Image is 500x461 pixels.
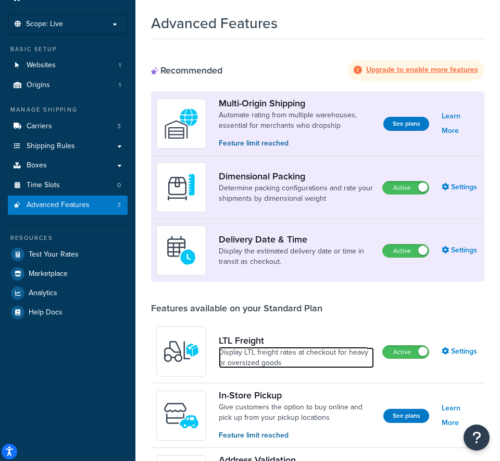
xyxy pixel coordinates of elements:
div: Recommended [151,65,222,76]
a: In-Store Pickup [219,390,375,401]
div: Resources [8,234,128,242]
label: Active [383,346,429,358]
label: Active [383,181,429,194]
a: Multi-Origin Shipping [219,98,375,109]
span: Analytics [29,289,57,298]
a: LTL Freight [219,335,374,346]
a: Websites1 [8,56,128,75]
span: Websites [27,61,56,70]
img: y79ZsPf0fXUFUhFXDzUgf+ktZg5F2+ohG75+v3d2s1D9TjoU8PiyCIluIjV41seZevKCRuEjTPPOKHJsQcmKCXGdfprl3L4q7... [163,333,199,370]
a: Shipping Rules [8,137,128,156]
span: 3 [117,122,121,131]
span: Advanced Features [27,201,90,210]
span: Scope: Live [26,20,63,29]
li: Origins [8,76,128,95]
span: Help Docs [29,308,63,317]
li: Websites [8,56,128,75]
img: WatD5o0RtDAAAAAElFTkSuQmCC [163,105,199,142]
a: Marketplace [8,264,128,283]
a: Test Your Rates [8,245,128,264]
span: 1 [119,81,121,90]
a: Dimensional Packing [219,171,374,182]
img: wfgcfpwTIucLEAAAAASUVORK5CYII= [163,397,199,434]
span: 3 [117,201,121,210]
button: See plans [383,409,429,423]
button: See plans [383,117,429,131]
a: Carriers3 [8,117,128,136]
img: gfkeb5ejjkALwAAAABJRU5ErkJggg== [163,232,199,269]
a: Learn More [442,109,479,138]
li: Time Slots [8,176,128,195]
a: Display the estimated delivery date or time in transit as checkout. [219,246,374,267]
button: Open Resource Center [464,424,490,451]
a: Automate rating from multiple warehouses, essential for merchants who dropship [219,110,375,131]
p: Feature limit reached [219,430,375,441]
span: Time Slots [27,181,60,190]
img: DTVBYsAAAAAASUVORK5CYII= [163,169,199,205]
p: Feature limit reached [219,138,375,149]
div: Features available on your Standard Plan [151,302,322,314]
a: Advanced Features3 [8,196,128,215]
a: Analytics [8,284,128,302]
a: Delivery Date & Time [219,234,374,245]
a: Settings [442,243,479,258]
li: Carriers [8,117,128,136]
h1: Advanced Features [151,13,278,33]
li: Advanced Features [8,196,128,215]
span: Boxes [27,161,47,170]
a: Time Slots0 [8,176,128,195]
a: Origins1 [8,76,128,95]
a: Settings [442,344,479,359]
span: Marketplace [29,270,68,278]
strong: Upgrade to enable more features [366,64,478,75]
div: Manage Shipping [8,105,128,114]
a: Learn More [442,401,479,430]
span: Test Your Rates [29,250,79,259]
a: Settings [442,180,479,195]
div: Basic Setup [8,45,128,54]
a: Determine packing configurations and rate your shipments by dimensional weight [219,183,374,204]
a: Boxes [8,156,128,175]
a: Give customers the option to buy online and pick up from your pickup locations [219,402,375,423]
a: Help Docs [8,303,128,322]
label: Active [383,245,429,257]
span: 1 [119,61,121,70]
span: 0 [117,181,121,190]
span: Origins [27,81,50,90]
span: Shipping Rules [27,142,75,151]
a: Display LTL freight rates at checkout for heavy or oversized goods [219,347,374,368]
span: Carriers [27,122,52,131]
